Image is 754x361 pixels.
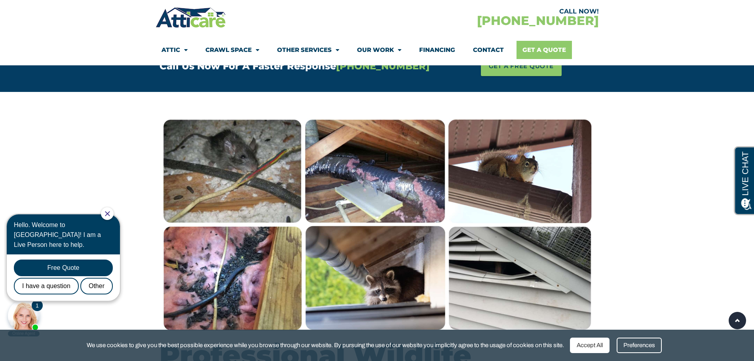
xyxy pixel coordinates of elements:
[473,41,504,59] a: Contact
[161,41,593,59] nav: Menu
[570,338,610,353] div: Accept All
[205,41,259,59] a: Crawl Space
[517,41,572,59] a: Get A Quote
[336,60,429,72] span: [PHONE_NUMBER]
[19,6,64,16] span: Opens a chat window
[617,338,662,353] div: Preferences
[357,41,401,59] a: Our Work
[481,56,562,76] a: GET A FREE QUOTE
[161,41,188,59] a: Attic
[87,340,564,350] span: We use cookies to give you the best possible experience while you browse through our website. By ...
[160,61,440,71] h4: Call Us Now For A Faster Response
[377,8,599,15] div: CALL NOW!
[419,41,455,59] a: Financing
[4,206,131,337] iframe: Chat Invitation
[489,60,554,72] span: GET A FREE QUOTE
[277,41,339,59] a: Other Services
